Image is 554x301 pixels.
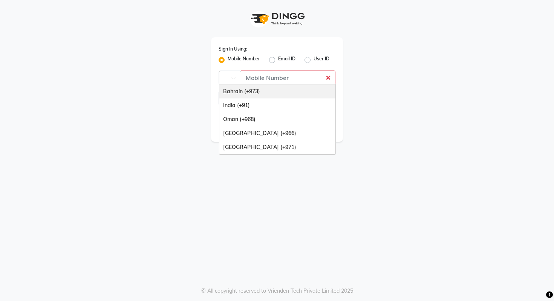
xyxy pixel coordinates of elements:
div: India (+91) [219,98,335,112]
label: Sign In Using: [219,46,247,52]
input: Username [219,91,318,105]
div: [GEOGRAPHIC_DATA] (+971) [219,140,335,154]
img: logo1.svg [247,8,307,30]
label: Mobile Number [228,55,260,64]
label: Email ID [278,55,295,64]
div: Bahrain (+973) [219,84,335,98]
div: [GEOGRAPHIC_DATA] (+966) [219,126,335,140]
input: Username [241,71,335,85]
label: User ID [314,55,329,64]
div: Oman (+968) [219,112,335,126]
ng-dropdown-panel: Options list [219,84,336,155]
